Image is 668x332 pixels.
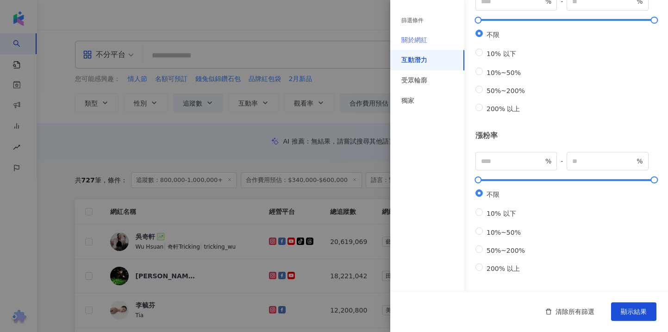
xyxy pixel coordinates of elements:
div: 篩選條件 [401,17,424,25]
div: 受眾輪廓 [401,76,427,85]
span: % [637,156,643,166]
span: 10% 以下 [483,210,520,217]
span: delete [545,308,552,315]
span: 清除所有篩選 [556,308,594,315]
span: 不限 [483,31,503,38]
button: 清除所有篩選 [536,302,604,321]
span: 200% 以上 [483,265,524,272]
span: 10% 以下 [483,50,520,57]
span: 10%~50% [483,69,524,76]
div: 獨家 [401,96,414,106]
span: 顯示結果 [621,308,647,315]
div: 漲粉率 [475,131,657,141]
span: % [545,156,551,166]
div: 關於網紅 [401,36,427,45]
span: 50%~200% [483,87,529,94]
button: 顯示結果 [611,302,656,321]
div: 互動潛力 [401,56,427,65]
span: 50%~200% [483,247,529,254]
span: - [557,156,567,166]
span: 200% 以上 [483,105,524,113]
span: 10%~50% [483,229,524,236]
span: 不限 [483,191,503,198]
